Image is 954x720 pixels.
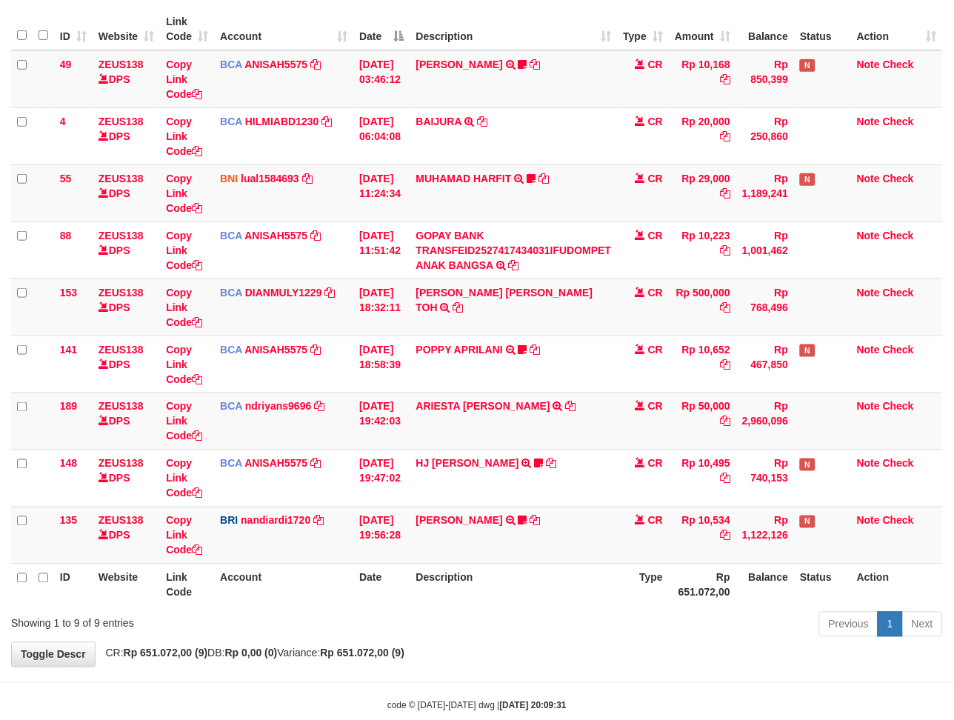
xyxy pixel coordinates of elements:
a: Copy Link Code [166,287,202,328]
td: DPS [93,393,160,450]
th: Description: activate to sort column ascending [410,8,618,50]
a: Note [857,116,880,127]
a: ZEUS138 [99,401,144,413]
a: POPPY APRILANI [416,344,503,356]
th: Link Code [160,564,214,606]
span: 4 [60,116,66,127]
span: CR [648,401,663,413]
div: Showing 1 to 9 of 9 entries [11,610,387,631]
td: Rp 768,496 [736,279,794,336]
td: Rp 250,860 [736,107,794,164]
span: CR [648,344,663,356]
td: Rp 467,850 [736,336,794,393]
td: DPS [93,450,160,507]
a: Note [857,344,880,356]
a: [PERSON_NAME] [PERSON_NAME] TOH [416,287,593,313]
a: Copy Rp 10,168 to clipboard [720,73,730,85]
span: BCA [220,230,242,241]
span: CR [648,515,663,527]
td: Rp 10,168 [669,50,736,108]
span: 148 [60,458,77,470]
a: Check [883,173,914,184]
a: Copy HILMIABD1230 to clipboard [321,116,332,127]
span: CR: DB: Variance: [99,647,405,659]
span: Has Note [800,459,815,471]
a: nandiardi1720 [241,515,310,527]
td: Rp 50,000 [669,393,736,450]
span: 141 [60,344,77,356]
th: Link Code: activate to sort column ascending [160,8,214,50]
span: 153 [60,287,77,299]
a: Note [857,287,880,299]
th: Amount: activate to sort column ascending [669,8,736,50]
th: Date: activate to sort column descending [353,8,410,50]
a: ZEUS138 [99,287,144,299]
a: Copy POPPY APRILANI to clipboard [530,344,541,356]
td: Rp 10,652 [669,336,736,393]
span: 49 [60,59,72,70]
a: Check [883,287,914,299]
a: Copy ndriyans9696 to clipboard [314,401,324,413]
a: MUHAMAD HARFIT [416,173,512,184]
a: Copy HJ YUMI MUTIAH to clipboard [547,458,557,470]
a: Copy MUHAMAD HARFIT to clipboard [538,173,549,184]
span: BCA [220,59,242,70]
td: Rp 2,960,096 [736,393,794,450]
span: BCA [220,401,242,413]
strong: Rp 0,00 (0) [225,647,278,659]
span: Has Note [800,173,815,186]
span: BCA [220,287,242,299]
a: [PERSON_NAME] [416,59,503,70]
td: DPS [93,507,160,564]
a: HILMIABD1230 [245,116,319,127]
th: Website [93,564,160,606]
a: ANISAH5575 [244,230,307,241]
a: HJ [PERSON_NAME] [416,458,519,470]
span: Has Note [800,59,815,72]
a: Check [883,230,914,241]
a: Note [857,458,880,470]
a: Copy Link Code [166,515,202,556]
td: [DATE] 03:46:12 [353,50,410,108]
a: Note [857,401,880,413]
td: [DATE] 19:56:28 [353,507,410,564]
small: code © [DATE]-[DATE] dwg | [387,701,567,711]
td: Rp 10,534 [669,507,736,564]
a: Copy GOPAY BANK TRANSFEID2527417434031IFUDOMPET ANAK BANGSA to clipboard [509,259,519,271]
th: Balance [736,8,794,50]
a: Copy ANISAH5575 to clipboard [310,458,321,470]
td: Rp 20,000 [669,107,736,164]
span: 88 [60,230,72,241]
a: Copy nandiardi1720 to clipboard [313,515,324,527]
th: Date [353,564,410,606]
span: 55 [60,173,72,184]
span: BNI [220,173,238,184]
a: BAIJURA [416,116,462,127]
span: BCA [220,116,242,127]
td: DPS [93,221,160,279]
span: 135 [60,515,77,527]
td: [DATE] 18:58:39 [353,336,410,393]
span: CR [648,116,663,127]
td: [DATE] 06:04:08 [353,107,410,164]
a: DIANMULY1229 [245,287,322,299]
a: ZEUS138 [99,230,144,241]
th: Balance [736,564,794,606]
strong: Rp 651.072,00 (9) [124,647,208,659]
a: Copy ANISAH5575 to clipboard [310,230,321,241]
td: Rp 850,399 [736,50,794,108]
span: 189 [60,401,77,413]
th: Description [410,564,618,606]
a: Copy KELVIN PRAYOGA to clipboard [530,515,541,527]
td: Rp 1,189,241 [736,164,794,221]
th: Action [851,564,943,606]
span: CR [648,287,663,299]
td: Rp 1,122,126 [736,507,794,564]
span: BCA [220,344,242,356]
a: 1 [878,612,903,637]
td: DPS [93,279,160,336]
a: ZEUS138 [99,344,144,356]
a: Check [883,515,914,527]
a: ZEUS138 [99,458,144,470]
td: DPS [93,50,160,108]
